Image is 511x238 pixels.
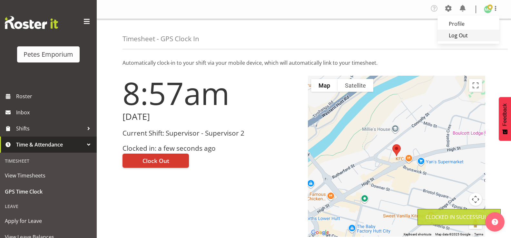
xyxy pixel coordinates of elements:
a: View Timesheets [2,167,95,184]
h3: Clocked in: a few seconds ago [123,145,300,152]
a: Apply for Leave [2,213,95,229]
img: melissa-cowen2635.jpg [484,5,492,13]
span: Inbox [16,108,93,117]
a: GPS Time Clock [2,184,95,200]
img: Rosterit website logo [5,16,58,29]
button: Toggle fullscreen view [469,79,482,92]
button: Show satellite imagery [338,79,373,92]
button: Show street map [311,79,338,92]
a: Terms (opens in new tab) [474,233,483,236]
a: Profile [437,18,499,30]
h4: Timesheet - GPS Clock In [123,35,199,43]
span: Apply for Leave [5,216,92,226]
button: Clock Out [123,154,189,168]
div: Petes Emporium [24,50,73,59]
h3: Current Shift: Supervisor - Supervisor 2 [123,129,300,137]
button: Map camera controls [469,193,482,206]
span: View Timesheets [5,171,92,180]
img: Google [310,228,331,237]
div: Clocked in Successfully [426,213,493,221]
span: GPS Time Clock [5,187,92,196]
img: help-xxl-2.png [492,219,498,225]
h2: [DATE] [123,112,300,122]
span: Shifts [16,124,84,133]
span: Map data ©2025 Google [435,233,470,236]
a: Log Out [437,30,499,41]
button: Feedback - Show survey [499,97,511,141]
span: Roster [16,91,93,101]
span: Time & Attendance [16,140,84,149]
span: Feedback [502,103,508,126]
div: Leave [2,200,95,213]
span: Clock Out [142,157,169,165]
a: Open this area in Google Maps (opens a new window) [310,228,331,237]
button: Keyboard shortcuts [404,232,431,237]
p: Automatically clock-in to your shift via your mobile device, which will automatically link to you... [123,59,485,67]
h1: 8:57am [123,76,300,110]
div: Timesheet [2,154,95,167]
